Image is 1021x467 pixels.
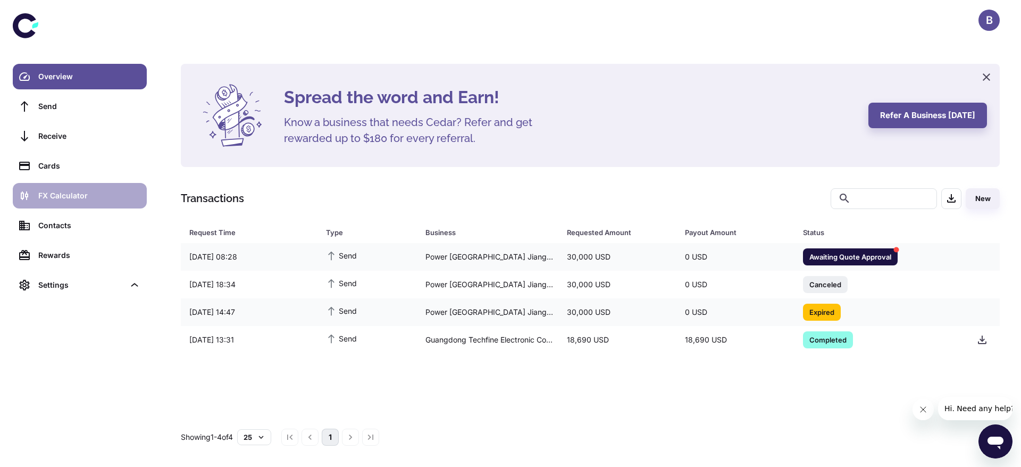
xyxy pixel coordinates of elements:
[38,249,140,261] div: Rewards
[326,332,357,344] span: Send
[978,424,1012,458] iframe: Button to launch messaging window
[38,71,140,82] div: Overview
[676,274,794,295] div: 0 USD
[326,249,357,261] span: Send
[181,247,317,267] div: [DATE] 08:28
[417,302,558,322] div: Power [GEOGRAPHIC_DATA] Jiangxi Electric Power Construction Co., Ltd.
[13,272,147,298] div: Settings
[803,251,898,262] span: Awaiting Quote Approval
[181,330,317,350] div: [DATE] 13:31
[558,330,676,350] div: 18,690 USD
[13,183,147,209] a: FX Calculator
[181,302,317,322] div: [DATE] 14:47
[280,429,381,446] nav: pagination navigation
[284,114,550,146] h5: Know a business that needs Cedar? Refer and get rewarded up to $180 for every referral.
[913,399,934,420] iframe: Close message
[326,225,398,240] div: Type
[567,225,658,240] div: Requested Amount
[417,247,558,267] div: Power [GEOGRAPHIC_DATA] Jiangxi Electric Power Construction Co., Ltd.
[803,306,841,317] span: Expired
[284,85,856,110] h4: Spread the word and Earn!
[326,277,357,289] span: Send
[676,247,794,267] div: 0 USD
[13,64,147,89] a: Overview
[417,274,558,295] div: Power [GEOGRAPHIC_DATA] Jiangxi Electric Power Construction Co., Ltd.
[38,160,140,172] div: Cards
[685,225,776,240] div: Payout Amount
[13,153,147,179] a: Cards
[237,429,271,445] button: 25
[803,334,853,345] span: Completed
[322,429,339,446] button: page 1
[676,330,794,350] div: 18,690 USD
[558,302,676,322] div: 30,000 USD
[189,225,313,240] span: Request Time
[181,431,233,443] p: Showing 1-4 of 4
[978,10,1000,31] button: B
[803,279,848,289] span: Canceled
[558,274,676,295] div: 30,000 USD
[417,330,558,350] div: Guangdong Techfine Electronic Co.,Ltd
[13,94,147,119] a: Send
[868,103,987,128] button: Refer a business [DATE]
[13,123,147,149] a: Receive
[326,225,412,240] span: Type
[181,190,244,206] h1: Transactions
[38,190,140,202] div: FX Calculator
[38,101,140,112] div: Send
[38,220,140,231] div: Contacts
[803,225,942,240] div: Status
[326,305,357,316] span: Send
[567,225,672,240] span: Requested Amount
[13,213,147,238] a: Contacts
[966,188,1000,209] button: New
[181,274,317,295] div: [DATE] 18:34
[558,247,676,267] div: 30,000 USD
[676,302,794,322] div: 0 USD
[803,225,956,240] span: Status
[6,7,77,16] span: Hi. Need any help?
[938,397,1012,420] iframe: Message from company
[189,225,299,240] div: Request Time
[38,130,140,142] div: Receive
[38,279,124,291] div: Settings
[685,225,790,240] span: Payout Amount
[13,243,147,268] a: Rewards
